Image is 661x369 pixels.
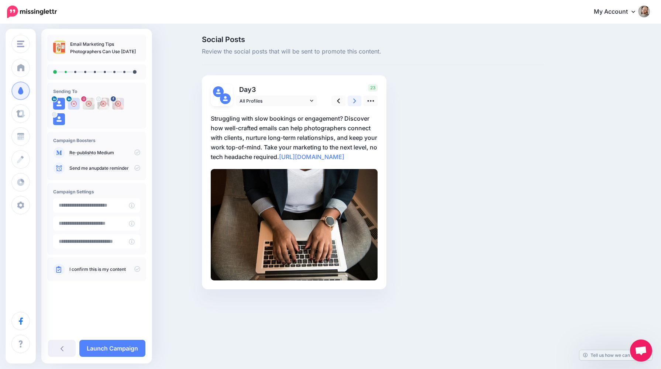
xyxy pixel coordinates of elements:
[630,339,652,362] a: Open chat
[202,36,544,43] span: Social Posts
[53,113,65,125] img: user_default_image.png
[83,98,94,110] img: 367970769_252280834413667_3871055010744689418_n-bsa134239.jpg
[69,150,92,156] a: Re-publish
[586,3,650,21] a: My Account
[68,98,80,110] img: user_default_image.png
[279,153,344,161] a: [URL][DOMAIN_NAME]
[69,266,126,272] a: I confirm this is my content
[69,165,140,172] p: Send me an
[579,350,652,360] a: Tell us how we can improve
[220,93,231,104] img: user_default_image.png
[94,165,129,171] a: update reminder
[211,169,378,280] img: bd97ffebbb1168d164c5a982ddb5cb7a.jpg
[112,98,124,110] img: 293272096_733569317667790_8278646181461342538_n-bsa134236.jpg
[70,41,140,55] p: Email Marketing Tips Photographers Can Use [DATE]
[53,89,140,94] h4: Sending To
[240,97,308,105] span: All Profiles
[236,96,317,106] a: All Profiles
[213,86,224,97] img: user_default_image.png
[97,98,109,110] img: AAcHTtcBCNpun1ljofrCfxvntSGaKB98Cg21hlB6M2CMCh6FLNZIs96-c-77424.png
[202,47,544,56] span: Review the social posts that will be sent to promote this content.
[53,41,66,54] img: 840d4ea5d9f820b01962dce2068905e2_thumb.jpg
[69,149,140,156] p: to Medium
[252,86,256,93] span: 3
[368,84,378,92] span: 23
[53,98,65,110] img: user_default_image.png
[53,189,140,194] h4: Campaign Settings
[7,6,57,18] img: Missinglettr
[236,84,318,95] p: Day
[53,138,140,143] h4: Campaign Boosters
[17,41,24,47] img: menu.png
[211,114,378,162] p: Struggling with slow bookings or engagement? Discover how well-crafted emails can help photograph...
